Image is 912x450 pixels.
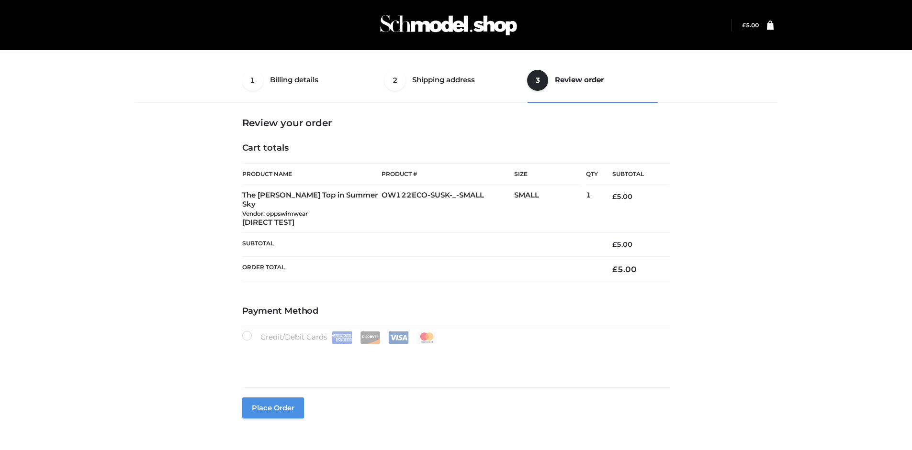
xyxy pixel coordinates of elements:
td: The [PERSON_NAME] Top in Summer Sky [DIRECT TEST] [242,185,382,233]
bdi: 5.00 [612,240,632,249]
th: Order Total [242,256,598,282]
span: £ [612,264,618,274]
img: Schmodel Admin 964 [377,6,520,44]
bdi: 5.00 [612,192,632,201]
th: Product # [382,163,514,185]
label: Credit/Debit Cards [242,331,438,344]
th: Subtotal [598,164,670,185]
h3: Review your order [242,117,670,129]
img: Visa [388,331,409,344]
td: OW122ECO-SUSK-_-SMALL [382,185,514,233]
h4: Cart totals [242,143,670,154]
iframe: Secure payment input frame [240,342,668,377]
span: £ [612,192,617,201]
small: Vendor: oppswimwear [242,210,308,217]
bdi: 5.00 [612,264,637,274]
th: Product Name [242,163,382,185]
bdi: 5.00 [742,22,759,29]
img: Discover [360,331,381,344]
a: £5.00 [742,22,759,29]
span: £ [742,22,746,29]
img: Mastercard [417,331,437,344]
th: Qty [586,163,598,185]
td: SMALL [514,185,586,233]
img: Amex [332,331,352,344]
th: Size [514,164,581,185]
th: Subtotal [242,233,598,256]
td: 1 [586,185,598,233]
span: £ [612,240,617,249]
button: Place order [242,397,304,418]
h4: Payment Method [242,306,670,317]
